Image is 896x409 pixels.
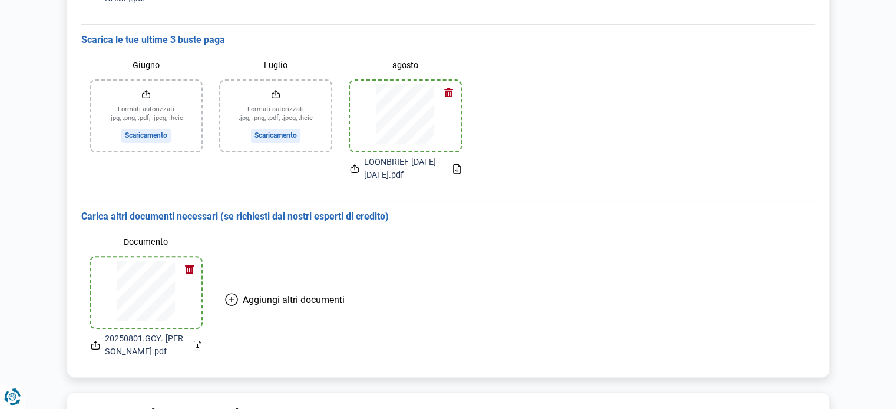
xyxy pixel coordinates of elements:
font: Documento [124,237,168,247]
a: Scaricamento [194,341,201,350]
font: 20250801.GCY. [PERSON_NAME].pdf [105,334,183,357]
font: LOONBRIEF [DATE] - [DATE].pdf [364,157,441,180]
a: Scaricamento [453,164,461,174]
font: agosto [392,61,418,71]
font: Giugno [133,61,160,71]
font: Aggiungi altri documenti [243,294,345,305]
font: Carica altri documenti necessari (se richiesti dai nostri esperti di credito) [81,211,389,222]
font: Luglio [264,61,287,71]
button: Aggiungi altri documenti [211,232,359,367]
font: Scarica le tue ultime 3 buste paga [81,34,225,45]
